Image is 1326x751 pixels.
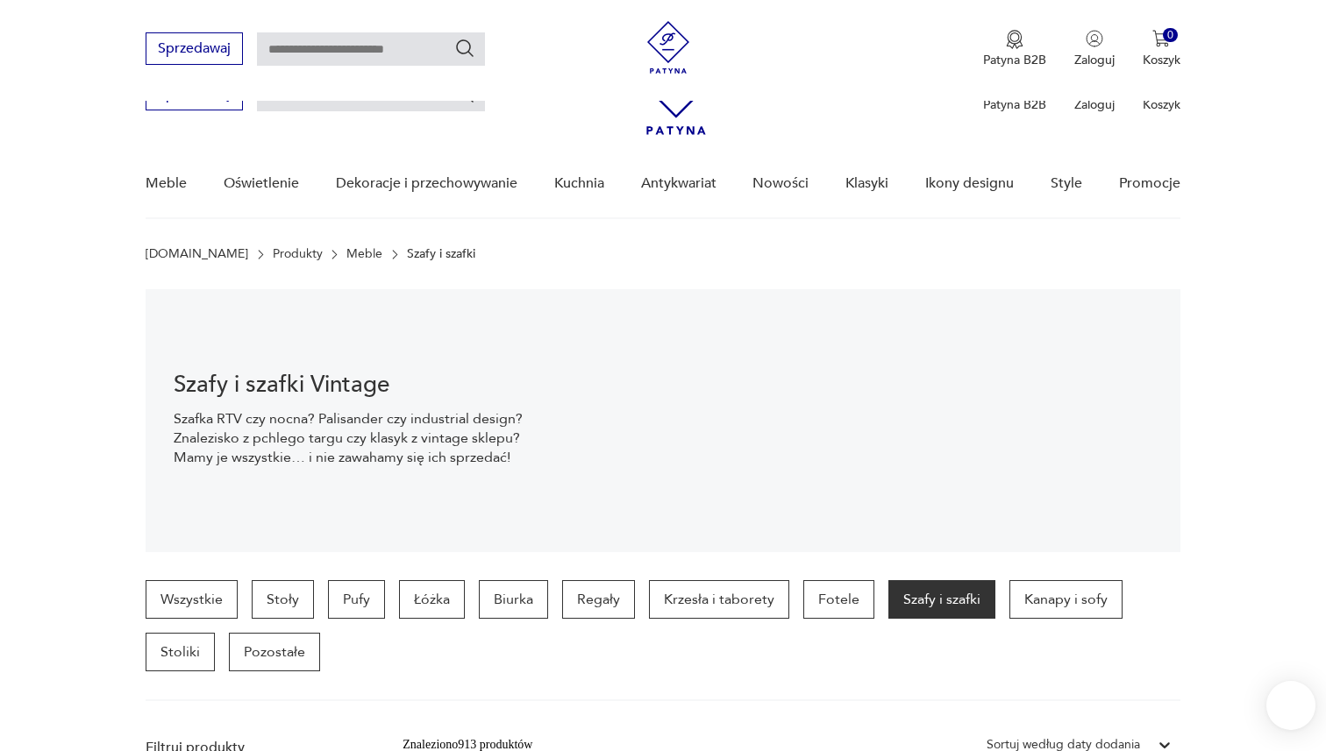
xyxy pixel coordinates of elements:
[1143,52,1180,68] p: Koszyk
[752,150,809,217] a: Nowości
[336,150,517,217] a: Dekoracje i przechowywanie
[407,247,475,261] p: Szafy i szafki
[1074,30,1115,68] button: Zaloguj
[1143,30,1180,68] button: 0Koszyk
[803,580,874,619] a: Fotele
[649,580,789,619] a: Krzesła i taborety
[146,633,215,671] a: Stoliki
[1074,96,1115,113] p: Zaloguj
[146,150,187,217] a: Meble
[273,247,323,261] a: Produkty
[983,96,1046,113] p: Patyna B2B
[146,89,243,102] a: Sprzedawaj
[1163,28,1178,43] div: 0
[174,409,531,467] p: Szafka RTV czy nocna? Palisander czy industrial design? Znalezisko z pchlego targu czy klasyk z v...
[983,30,1046,68] a: Ikona medaluPatyna B2B
[252,580,314,619] a: Stoły
[399,580,465,619] a: Łóżka
[146,44,243,56] a: Sprzedawaj
[146,32,243,65] button: Sprzedawaj
[1009,580,1123,619] a: Kanapy i sofy
[1119,150,1180,217] a: Promocje
[641,150,716,217] a: Antykwariat
[983,30,1046,68] button: Patyna B2B
[346,247,382,261] a: Meble
[146,580,238,619] a: Wszystkie
[845,150,888,217] a: Klasyki
[925,150,1014,217] a: Ikony designu
[642,21,695,74] img: Patyna - sklep z meblami i dekoracjami vintage
[1266,681,1315,730] iframe: Smartsupp widget button
[1074,52,1115,68] p: Zaloguj
[1152,30,1170,47] img: Ikona koszyka
[1143,96,1180,113] p: Koszyk
[328,580,385,619] a: Pufy
[983,52,1046,68] p: Patyna B2B
[562,580,635,619] a: Regały
[174,374,531,395] h1: Szafy i szafki Vintage
[146,247,248,261] a: [DOMAIN_NAME]
[554,150,604,217] a: Kuchnia
[888,580,995,619] a: Szafy i szafki
[1051,150,1082,217] a: Style
[1086,30,1103,47] img: Ikonka użytkownika
[229,633,320,671] a: Pozostałe
[224,150,299,217] a: Oświetlenie
[479,580,548,619] a: Biurka
[454,38,475,59] button: Szukaj
[1006,30,1023,49] img: Ikona medalu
